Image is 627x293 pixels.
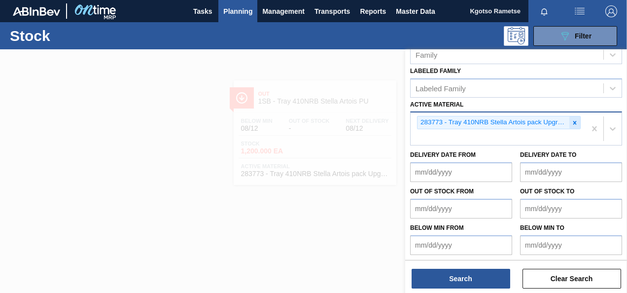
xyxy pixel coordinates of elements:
div: Labeled Family [416,84,466,92]
label: Active Material [410,101,463,108]
label: Delivery Date from [410,151,476,158]
span: Filter [575,32,592,40]
div: Programming: no user selected [504,26,528,46]
button: Filter [533,26,617,46]
span: Master Data [396,5,435,17]
span: Planning [223,5,252,17]
input: mm/dd/yyyy [410,162,512,182]
button: Notifications [528,4,560,18]
input: mm/dd/yyyy [520,235,622,255]
input: mm/dd/yyyy [410,199,512,219]
label: Below Min from [410,224,464,231]
h1: Stock [10,30,146,41]
input: mm/dd/yyyy [410,235,512,255]
label: Out of Stock from [410,188,474,195]
img: userActions [574,5,586,17]
span: Reports [360,5,386,17]
div: 283773 - Tray 410NRB Stella Artois pack Upgrade [418,116,569,129]
input: mm/dd/yyyy [520,162,622,182]
span: Transports [314,5,350,17]
span: Management [262,5,305,17]
img: TNhmsLtSVTkK8tSr43FrP2fwEKptu5GPRR3wAAAABJRU5ErkJggg== [13,7,60,16]
span: Tasks [192,5,213,17]
div: Family [416,50,437,59]
label: Out of Stock to [520,188,574,195]
input: mm/dd/yyyy [520,199,622,219]
label: Delivery Date to [520,151,576,158]
label: Labeled Family [410,68,461,74]
label: Below Min to [520,224,564,231]
img: Logout [605,5,617,17]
